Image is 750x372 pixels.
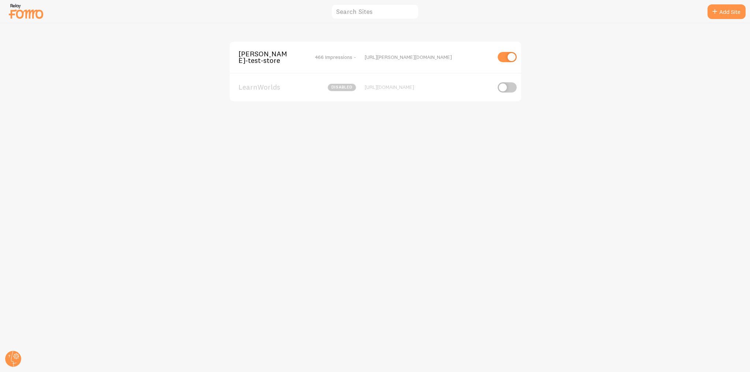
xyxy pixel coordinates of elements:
span: LearnWorlds [238,84,297,90]
span: 466 Impressions - [315,54,356,60]
div: [URL][PERSON_NAME][DOMAIN_NAME] [365,54,491,60]
div: [URL][DOMAIN_NAME] [365,84,491,90]
img: fomo-relay-logo-orange.svg [8,2,44,20]
span: disabled [328,84,356,91]
span: [PERSON_NAME]-test-store [238,50,297,64]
